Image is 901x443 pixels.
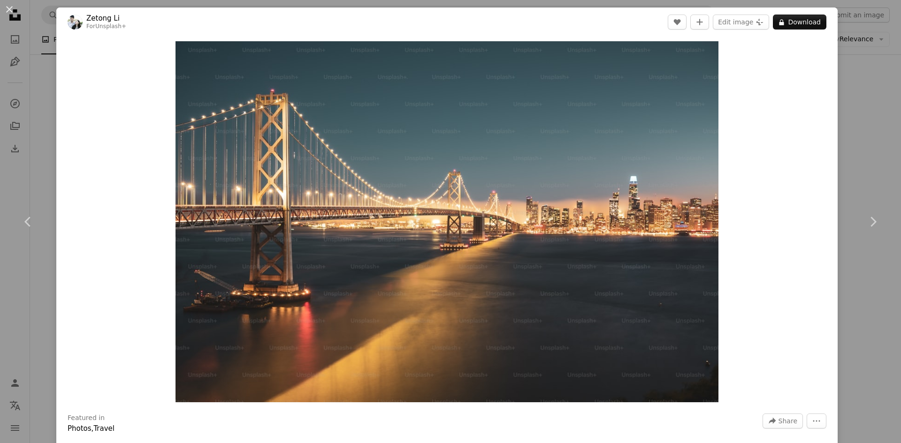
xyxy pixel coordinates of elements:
img: a large bridge over a large body of water [176,41,718,402]
button: Add to Collection [690,15,709,30]
h3: Featured in [68,413,105,423]
button: Edit image [713,15,769,30]
button: Download [773,15,826,30]
div: For [86,23,126,30]
button: More Actions [807,413,826,428]
button: Zoom in on this image [176,41,718,402]
a: Next [845,177,901,267]
a: Photos [68,424,92,433]
a: Travel [93,424,115,433]
a: Zetong Li [86,14,126,23]
span: Share [779,414,797,428]
button: Share this image [763,413,803,428]
button: Like [668,15,687,30]
img: Go to Zetong Li's profile [68,15,83,30]
a: Unsplash+ [95,23,126,30]
span: , [92,424,94,433]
